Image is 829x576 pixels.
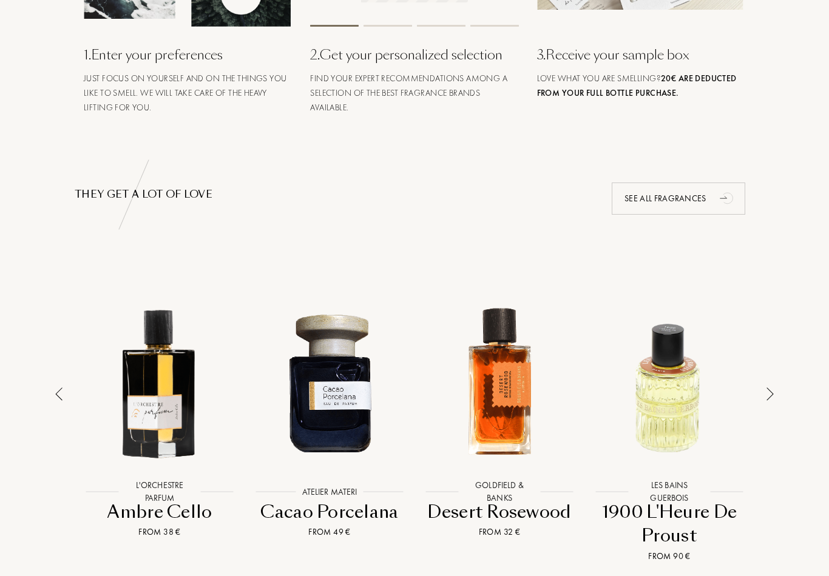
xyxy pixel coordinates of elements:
[248,500,411,524] div: Cacao Porcelana
[612,183,745,215] div: See all fragrances
[587,550,751,563] div: From 90 €
[766,387,774,401] img: arrow_thin.png
[248,526,411,538] div: From 49 €
[414,275,584,563] a: Desert Rosewood Goldfield & BanksGoldfield & BanksDesert RosewoodFrom 32 €
[537,73,737,98] span: Love what you are smelling?
[537,45,745,65] div: 3 . Receive your sample box
[459,479,541,504] div: Goldfield & Banks
[418,500,581,524] div: Desert Rosewood
[55,387,63,401] img: arrow_thin_left.png
[310,45,518,65] div: 2 . Get your personalized selection
[716,186,740,210] div: animation
[629,479,711,504] div: Les Bains Guerbois
[75,275,245,563] a: Ambre Cello L'Orchestre ParfumL'Orchestre ParfumAmbre CelloFrom 38 €
[119,479,201,504] div: L'Orchestre Parfum
[78,526,242,538] div: From 38 €
[584,275,754,563] a: 1900 L'Heure De Proust Les Bains GuerboisLes Bains Guerbois1900 L'Heure De ProustFrom 90 €
[310,71,518,115] div: Find your expert recommendations among a selection of the best fragrance brands available.
[587,500,751,548] div: 1900 L'Heure De Proust
[84,71,292,115] div: Just focus on yourself and on the things you like to smell. We will take care of the heavy liftin...
[418,526,581,538] div: From 32 €
[296,486,364,498] div: Atelier Materi
[84,45,292,65] div: 1 . Enter your preferences
[603,183,754,215] a: See all fragrancesanimation
[78,500,242,524] div: Ambre Cello
[245,275,414,563] a: Cacao Porcelana Atelier MateriAtelier MateriCacao PorcelanaFrom 49 €
[75,187,754,202] div: THEY GET A LOT OF LOVE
